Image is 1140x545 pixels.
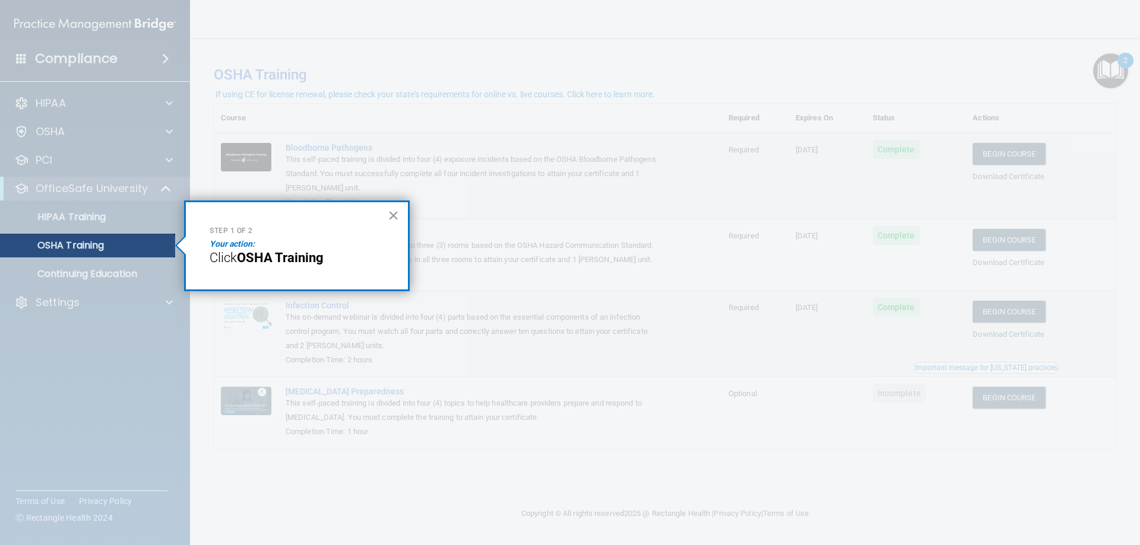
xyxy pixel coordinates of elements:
strong: OSHA Training [237,250,324,265]
span: Click [210,250,237,265]
iframe: Drift Widget Chat Controller [935,461,1126,508]
p: OSHA Training [8,240,104,251]
button: Close [388,206,399,225]
p: Step 1 of 2 [210,226,384,236]
em: Your action: [210,239,255,248]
